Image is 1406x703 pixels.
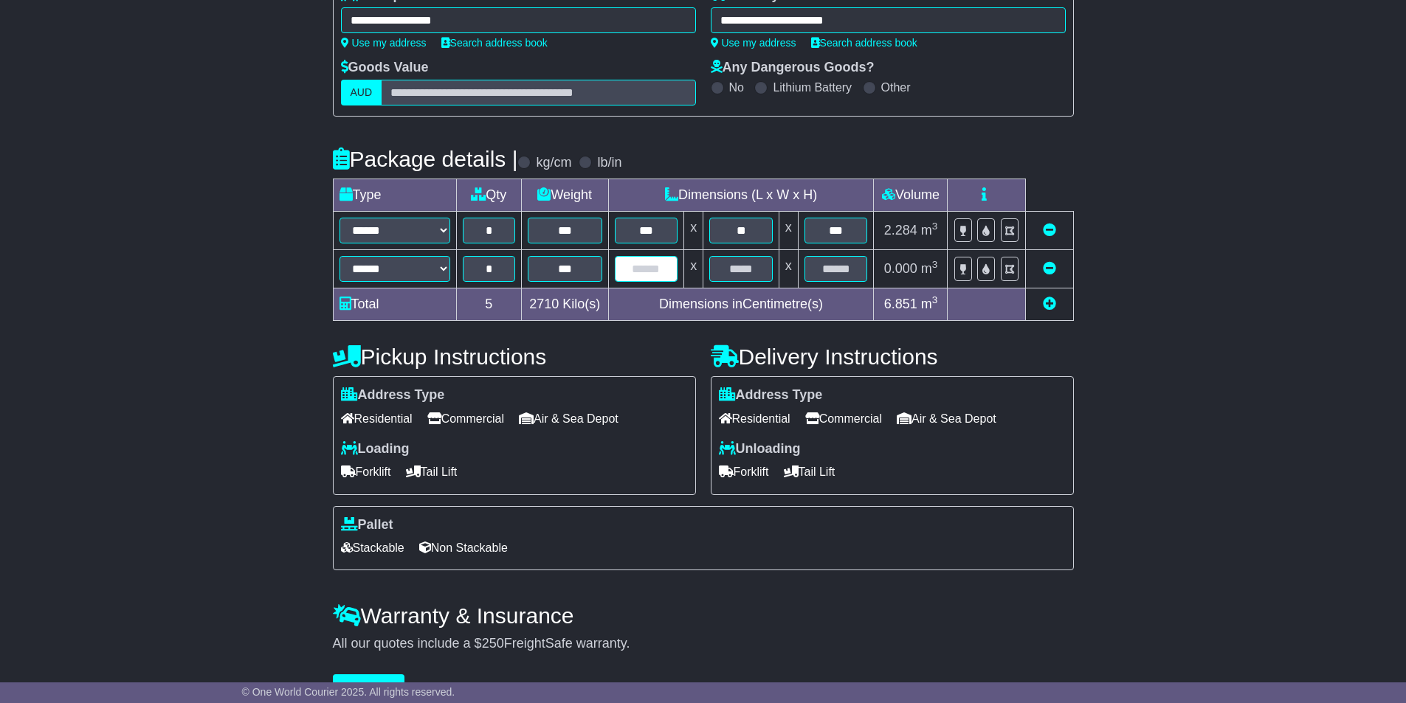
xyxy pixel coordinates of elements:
[805,407,882,430] span: Commercial
[536,155,571,171] label: kg/cm
[597,155,621,171] label: lb/in
[441,37,548,49] a: Search address book
[884,261,917,276] span: 0.000
[519,407,618,430] span: Air & Sea Depot
[529,297,559,311] span: 2710
[921,261,938,276] span: m
[1043,223,1056,238] a: Remove this item
[341,460,391,483] span: Forklift
[932,221,938,232] sup: 3
[482,636,504,651] span: 250
[779,250,798,288] td: x
[881,80,911,94] label: Other
[333,344,696,369] h4: Pickup Instructions
[884,297,917,311] span: 6.851
[341,441,410,457] label: Loading
[729,80,744,94] label: No
[333,603,1074,628] h4: Warranty & Insurance
[341,387,445,404] label: Address Type
[719,441,801,457] label: Unloading
[341,517,393,533] label: Pallet
[1043,261,1056,276] a: Remove this item
[884,223,917,238] span: 2.284
[456,179,521,212] td: Qty
[427,407,504,430] span: Commercial
[341,536,404,559] span: Stackable
[711,37,796,49] a: Use my address
[921,297,938,311] span: m
[521,288,608,321] td: Kilo(s)
[874,179,948,212] td: Volume
[711,344,1074,369] h4: Delivery Instructions
[921,223,938,238] span: m
[711,60,875,76] label: Any Dangerous Goods?
[333,147,518,171] h4: Package details |
[684,250,703,288] td: x
[684,212,703,250] td: x
[897,407,996,430] span: Air & Sea Depot
[341,407,413,430] span: Residential
[333,179,456,212] td: Type
[1043,297,1056,311] a: Add new item
[608,179,874,212] td: Dimensions (L x W x H)
[719,460,769,483] span: Forklift
[779,212,798,250] td: x
[811,37,917,49] a: Search address book
[333,288,456,321] td: Total
[773,80,852,94] label: Lithium Battery
[521,179,608,212] td: Weight
[333,636,1074,652] div: All our quotes include a $ FreightSafe warranty.
[341,60,429,76] label: Goods Value
[719,387,823,404] label: Address Type
[932,259,938,270] sup: 3
[784,460,835,483] span: Tail Lift
[419,536,508,559] span: Non Stackable
[341,80,382,105] label: AUD
[719,407,790,430] span: Residential
[333,674,405,700] button: Get Quotes
[341,37,427,49] a: Use my address
[406,460,458,483] span: Tail Lift
[242,686,455,698] span: © One World Courier 2025. All rights reserved.
[456,288,521,321] td: 5
[608,288,874,321] td: Dimensions in Centimetre(s)
[932,294,938,305] sup: 3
